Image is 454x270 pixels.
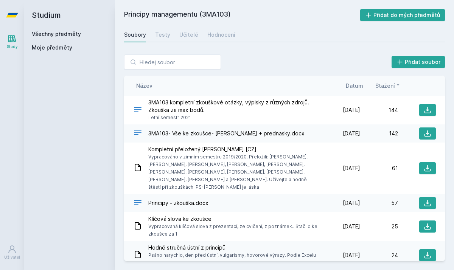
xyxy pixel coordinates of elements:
[148,223,319,238] span: Vypracovaná klíčová slova z prezentací, ze cvičení, z poznámek...Stačilo ke zkoušce za 1
[148,99,319,114] span: 3MA103 kompletní zkouškové otázky, výpisky z různých zdrojů. Zkouška za max bodů.
[133,105,142,116] div: .DOCX
[7,44,18,50] div: Study
[179,27,198,42] a: Učitelé
[360,251,398,259] div: 24
[207,31,235,39] div: Hodnocení
[32,44,72,51] span: Moje předměty
[148,146,319,153] span: Kompletní přeložený [PERSON_NAME] [CZ]
[343,106,360,114] span: [DATE]
[148,215,319,223] span: Klíčová slova ke zkoušce
[148,244,319,251] span: Hodně stručná ústní z principů
[360,106,398,114] div: 144
[155,27,170,42] a: Testy
[346,82,363,90] button: Datum
[343,130,360,137] span: [DATE]
[4,254,20,260] div: Uživatel
[2,241,23,264] a: Uživatel
[148,251,319,267] span: Psáno narychlo, den před ústní, vulgarismy, hovorové výrazy. Podle Excelu M
[392,56,445,68] button: Přidat soubor
[179,31,198,39] div: Učitelé
[343,164,360,172] span: [DATE]
[360,223,398,230] div: 25
[375,82,395,90] span: Stažení
[124,9,360,21] h2: Principy managementu (3MA103)
[360,164,398,172] div: 61
[133,198,142,209] div: DOCX
[124,27,146,42] a: Soubory
[148,199,208,207] span: Principy - zkouška.docx
[375,82,401,90] button: Stažení
[124,31,146,39] div: Soubory
[343,251,360,259] span: [DATE]
[207,27,235,42] a: Hodnocení
[343,199,360,207] span: [DATE]
[360,9,445,21] button: Přidat do mých předmětů
[360,199,398,207] div: 57
[2,30,23,53] a: Study
[136,82,152,90] button: Název
[148,130,305,137] span: 3MA103- Vše ke zkoušce- [PERSON_NAME] + prednasky.docx
[124,54,221,70] input: Hledej soubor
[148,114,319,121] span: Letní semestr 2021
[360,130,398,137] div: 142
[32,31,81,37] a: Všechny předměty
[155,31,170,39] div: Testy
[133,128,142,139] div: DOCX
[343,223,360,230] span: [DATE]
[148,153,319,191] span: Vypracováno v zimním semestru 2019/2020. Přeložili: [PERSON_NAME], [PERSON_NAME], [PERSON_NAME], ...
